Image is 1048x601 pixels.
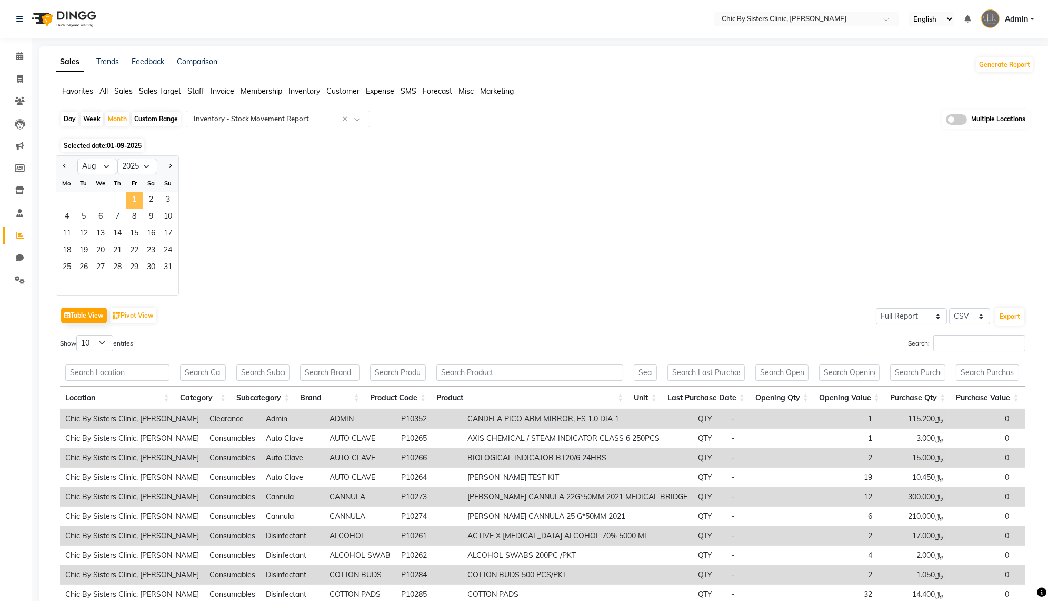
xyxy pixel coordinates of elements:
[58,243,75,260] div: Monday, August 18, 2025
[949,526,1014,546] td: 0
[126,209,143,226] span: 8
[261,565,324,585] td: Disinfectant
[159,226,176,243] span: 17
[132,57,164,66] a: Feedback
[462,487,693,507] td: [PERSON_NAME] CANNULA 22G*50MM 2021 MEDICAL BRIDGE
[949,546,1014,565] td: 0
[726,448,814,468] td: -
[261,448,324,468] td: Auto Clave
[401,86,416,96] span: SMS
[241,86,282,96] span: Membership
[60,487,204,507] td: Chic By Sisters Clinic, [PERSON_NAME]
[628,387,662,409] th: Unit: activate to sort column ascending
[60,565,204,585] td: Chic By Sisters Clinic, [PERSON_NAME]
[326,86,360,96] span: Customer
[113,312,121,320] img: pivot.png
[693,409,726,429] td: QTY
[175,387,232,409] th: Category: activate to sort column ascending
[462,429,693,448] td: AXIS CHEMICAL / STEAM INDICATOR CLASS 6 250PCS
[726,468,814,487] td: -
[261,526,324,546] td: Disinfectant
[231,387,295,409] th: Subcategory: activate to sort column ascending
[755,364,809,381] input: Search Opening Qty
[61,139,144,152] span: Selected date:
[143,192,159,209] div: Saturday, August 2, 2025
[75,243,92,260] span: 19
[60,335,133,351] label: Show entries
[693,546,726,565] td: QTY
[462,468,693,487] td: [PERSON_NAME] TEST KIT
[877,448,949,468] td: ﷼15.000
[462,526,693,546] td: ACTIVE X [MEDICAL_DATA] ALCOHOL 70% 5000 ML
[949,468,1014,487] td: 0
[58,175,75,192] div: Mo
[877,546,949,565] td: ﷼2.000
[126,192,143,209] span: 1
[693,487,726,507] td: QTY
[204,468,261,487] td: Consumables
[396,546,462,565] td: P10262
[396,487,462,507] td: P10273
[300,364,360,381] input: Search Brand
[726,409,814,429] td: -
[143,260,159,277] div: Saturday, August 30, 2025
[159,175,176,192] div: Su
[61,308,107,323] button: Table View
[877,526,949,546] td: ﷼17.000
[693,468,726,487] td: QTY
[75,175,92,192] div: Tu
[58,226,75,243] div: Monday, August 11, 2025
[662,387,750,409] th: Last Purchase Date: activate to sort column ascending
[92,226,109,243] span: 13
[58,260,75,277] span: 25
[951,387,1024,409] th: Purchase Value: activate to sort column ascending
[462,409,693,429] td: CANDELA PICO ARM MIRROR, FS 1.0 DIA 1
[814,487,877,507] td: 12
[60,468,204,487] td: Chic By Sisters Clinic, [PERSON_NAME]
[261,507,324,526] td: Cannula
[126,243,143,260] span: 22
[667,364,745,381] input: Search Last Purchase Date
[92,209,109,226] span: 6
[159,260,176,277] span: 31
[480,86,514,96] span: Marketing
[77,159,117,174] select: Select month
[462,448,693,468] td: BIOLOGICAL INDICATOR BT20/6 24HRS
[159,226,176,243] div: Sunday, August 17, 2025
[814,565,877,585] td: 2
[126,260,143,277] span: 29
[877,468,949,487] td: ﷼10.450
[117,159,157,174] select: Select year
[814,387,885,409] th: Opening Value: activate to sort column ascending
[92,243,109,260] span: 20
[431,387,628,409] th: Product: activate to sort column ascending
[76,335,113,351] select: Showentries
[81,112,103,126] div: Week
[949,429,1014,448] td: 0
[56,53,84,72] a: Sales
[139,86,181,96] span: Sales Target
[107,142,142,150] span: 01-09-2025
[261,409,324,429] td: Admin
[814,507,877,526] td: 6
[58,260,75,277] div: Monday, August 25, 2025
[159,243,176,260] span: 24
[126,175,143,192] div: Fr
[109,226,126,243] span: 14
[60,546,204,565] td: Chic By Sisters Clinic, [PERSON_NAME]
[159,243,176,260] div: Sunday, August 24, 2025
[462,507,693,526] td: [PERSON_NAME] CANNULA 25 G*50MM 2021
[462,565,693,585] td: COTTON BUDS 500 PCS/PKT
[877,507,949,526] td: ﷼210.000
[396,526,462,546] td: P10261
[61,158,69,175] button: Previous month
[204,507,261,526] td: Consumables
[75,243,92,260] div: Tuesday, August 19, 2025
[92,226,109,243] div: Wednesday, August 13, 2025
[324,429,396,448] td: AUTO CLAVE
[177,57,217,66] a: Comparison
[890,364,946,381] input: Search Purchase Qty
[75,260,92,277] div: Tuesday, August 26, 2025
[126,260,143,277] div: Friday, August 29, 2025
[58,226,75,243] span: 11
